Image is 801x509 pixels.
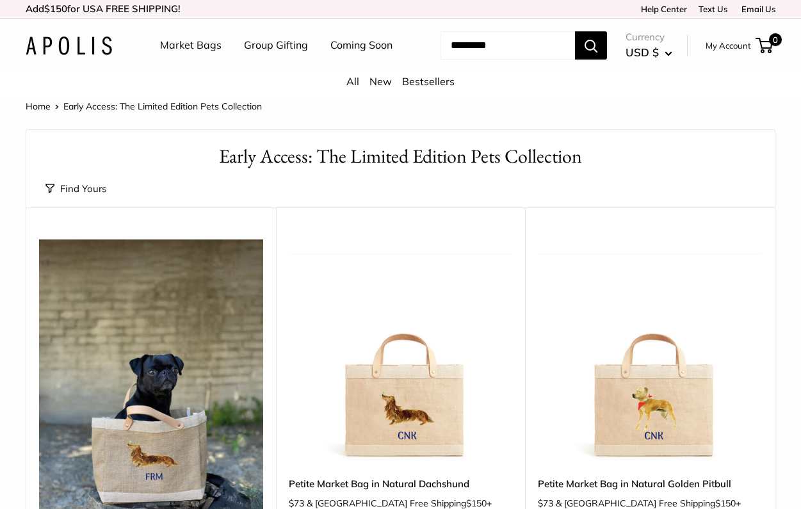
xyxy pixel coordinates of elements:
span: $150 [715,497,736,509]
a: Petite Market Bag in Natural Dachshund [289,476,513,491]
a: Bestsellers [402,75,455,88]
span: 0 [769,33,782,46]
a: All [346,75,359,88]
button: Search [575,31,607,60]
a: Petite Market Bag in Natural DachshundPetite Market Bag in Natural Dachshund [289,239,513,464]
span: & [GEOGRAPHIC_DATA] Free Shipping + [556,499,741,508]
span: Currency [626,28,672,46]
a: Email Us [737,4,775,14]
button: USD $ [626,42,672,63]
button: Find Yours [45,180,106,198]
a: Market Bags [160,36,222,55]
a: My Account [706,38,751,53]
a: Petite Market Bag in Natural Golden PitbullPetite Market Bag in Natural Golden Pitbull [538,239,762,464]
a: New [369,75,392,88]
img: Apolis [26,36,112,55]
span: Early Access: The Limited Edition Pets Collection [63,101,262,112]
span: $73 [289,497,304,509]
h1: Early Access: The Limited Edition Pets Collection [45,143,756,170]
span: USD $ [626,45,659,59]
a: Help Center [636,4,687,14]
a: Text Us [699,4,727,14]
nav: Breadcrumb [26,98,262,115]
span: $150 [44,3,67,15]
a: Petite Market Bag in Natural Golden Pitbull [538,476,762,491]
span: $73 [538,497,553,509]
span: & [GEOGRAPHIC_DATA] Free Shipping + [307,499,492,508]
img: Petite Market Bag in Natural Golden Pitbull [538,239,762,464]
img: Petite Market Bag in Natural Dachshund [289,239,513,464]
input: Search... [441,31,575,60]
a: Home [26,101,51,112]
a: 0 [757,38,773,53]
span: $150 [466,497,487,509]
a: Group Gifting [244,36,308,55]
a: Coming Soon [330,36,392,55]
